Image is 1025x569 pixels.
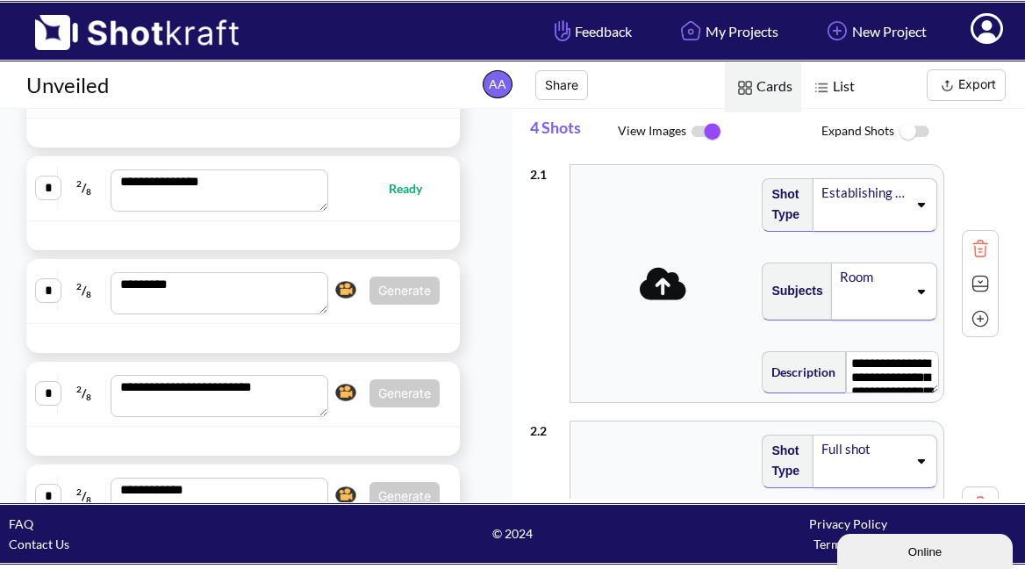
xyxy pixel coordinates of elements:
[9,516,33,531] a: FAQ
[676,16,706,46] img: Home Icon
[810,76,833,99] img: List Icon
[763,436,805,486] span: Shot Type
[821,113,1025,151] span: Expand Shots
[530,155,561,184] div: 2 . 1
[763,357,835,386] span: Description
[663,8,792,54] a: My Projects
[62,277,107,305] span: /
[76,281,82,292] span: 2
[86,186,91,197] span: 8
[927,69,1006,101] button: Export
[76,486,82,497] span: 2
[76,384,82,394] span: 2
[86,494,91,505] span: 8
[483,70,512,98] span: AA
[936,75,958,97] img: Export Icon
[894,113,934,151] img: ToggleOff Icon
[967,270,993,297] img: Expand Icon
[822,16,852,46] img: Add Icon
[809,8,940,54] a: New Project
[550,16,575,46] img: Hand Icon
[62,379,107,407] span: /
[369,482,440,510] button: Generate
[618,113,821,150] span: View Images
[369,277,440,305] button: Generate
[838,265,912,289] div: Room
[331,277,361,303] img: Camera Icon
[62,174,107,202] span: /
[9,537,69,551] a: Contact Us
[734,76,756,99] img: Card Icon
[837,530,1016,569] iframe: chat widget
[680,534,1016,554] div: Terms of Use
[686,113,726,150] img: ToggleOn Icon
[725,62,801,112] span: Cards
[345,523,681,544] span: © 2024
[389,178,440,198] span: Ready
[967,492,993,518] img: Trash Icon
[763,277,822,306] span: Subjects
[76,178,82,189] span: 2
[369,379,440,407] button: Generate
[530,412,561,441] div: 2 . 2
[331,482,361,508] img: Camera Icon
[763,180,805,229] span: Shot Type
[86,392,91,402] span: 8
[967,235,993,262] img: Trash Icon
[680,514,1016,534] div: Privacy Policy
[86,289,91,299] span: 8
[535,70,588,100] button: Share
[550,21,632,41] span: Feedback
[62,482,107,510] span: /
[820,181,907,205] div: Establishing shot
[530,109,618,155] span: 4 Shots
[967,306,993,332] img: Add Icon
[801,62,864,112] span: List
[331,379,361,406] img: Camera Icon
[820,437,907,461] div: Full shot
